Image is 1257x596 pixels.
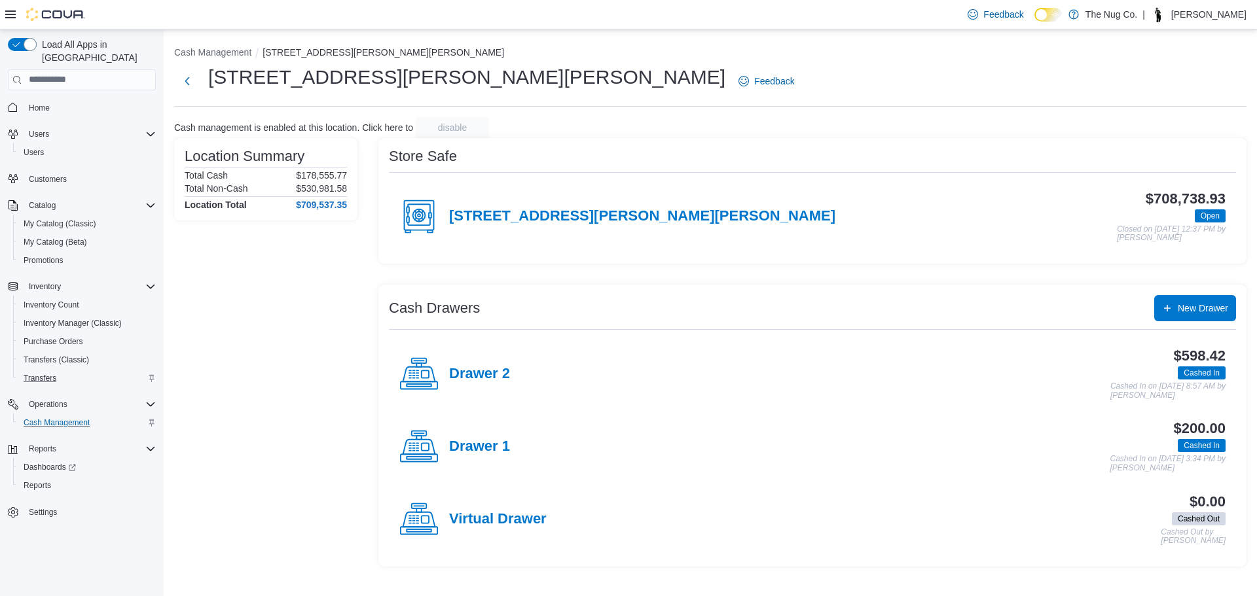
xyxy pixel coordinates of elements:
[18,253,156,268] span: Promotions
[24,373,56,383] span: Transfers
[18,415,95,430] a: Cash Management
[24,396,73,412] button: Operations
[983,8,1023,21] span: Feedback
[3,196,161,215] button: Catalog
[416,117,489,138] button: disable
[29,200,56,211] span: Catalog
[296,183,347,194] p: $530,981.58
[24,100,55,116] a: Home
[13,476,161,495] button: Reports
[29,399,67,410] span: Operations
[263,47,504,58] button: [STREET_ADDRESS][PERSON_NAME][PERSON_NAME]
[24,126,54,142] button: Users
[1174,348,1226,364] h3: $598.42
[1174,421,1226,436] h3: $200.00
[29,174,67,184] span: Customers
[18,145,156,160] span: Users
[1150,7,1166,22] div: Thomas Leeder
[24,504,62,520] a: Settings
[13,251,161,270] button: Promotions
[1190,494,1226,510] h3: $0.00
[1142,7,1145,22] p: |
[24,417,90,428] span: Cash Management
[18,216,156,232] span: My Catalog (Classic)
[1154,295,1236,321] button: New Drawer
[18,297,84,313] a: Inventory Count
[13,143,161,162] button: Users
[1110,382,1226,400] p: Cashed In on [DATE] 8:57 AM by [PERSON_NAME]
[18,234,156,250] span: My Catalog (Beta)
[185,170,228,181] h6: Total Cash
[18,234,92,250] a: My Catalog (Beta)
[13,233,161,251] button: My Catalog (Beta)
[1178,439,1226,452] span: Cashed In
[296,170,347,181] p: $178,555.77
[174,122,413,133] p: Cash management is enabled at this location. Click here to
[962,1,1029,27] a: Feedback
[185,149,304,164] h3: Location Summary
[18,315,127,331] a: Inventory Manager (Classic)
[1178,513,1220,525] span: Cashed Out
[13,458,161,476] a: Dashboards
[3,125,161,143] button: Users
[18,297,156,313] span: Inventory Count
[18,478,156,493] span: Reports
[24,441,62,457] button: Reports
[18,216,101,232] a: My Catalog (Classic)
[1117,225,1226,243] p: Closed on [DATE] 12:37 PM by [PERSON_NAME]
[24,198,156,213] span: Catalog
[389,300,480,316] h3: Cash Drawers
[24,99,156,116] span: Home
[1184,367,1220,379] span: Cashed In
[13,314,161,332] button: Inventory Manager (Classic)
[174,46,1247,61] nav: An example of EuiBreadcrumbs
[1085,7,1137,22] p: The Nug Co.
[18,315,156,331] span: Inventory Manager (Classic)
[29,444,56,454] span: Reports
[24,279,66,294] button: Inventory
[296,200,347,210] h4: $709,537.35
[1195,209,1226,222] span: Open
[1171,7,1247,22] p: [PERSON_NAME]
[24,480,51,491] span: Reports
[18,352,94,368] a: Transfers (Classic)
[733,68,799,94] a: Feedback
[449,366,510,383] h4: Drawer 2
[24,198,61,213] button: Catalog
[1178,302,1228,315] span: New Drawer
[208,64,725,90] h1: [STREET_ADDRESS][PERSON_NAME][PERSON_NAME]
[24,355,89,365] span: Transfers (Classic)
[1172,512,1226,525] span: Cashed Out
[13,296,161,314] button: Inventory Count
[174,47,251,58] button: Cash Management
[3,169,161,188] button: Customers
[3,277,161,296] button: Inventory
[185,200,247,210] h4: Location Total
[449,438,510,455] h4: Drawer 1
[18,352,156,368] span: Transfers (Classic)
[174,68,200,94] button: Next
[1146,191,1226,207] h3: $708,738.93
[389,149,457,164] h3: Store Safe
[3,395,161,413] button: Operations
[24,462,76,472] span: Dashboards
[449,511,547,528] h4: Virtual Drawer
[24,219,96,229] span: My Catalog (Classic)
[24,336,83,347] span: Purchase Orders
[24,441,156,457] span: Reports
[37,38,156,64] span: Load All Apps in [GEOGRAPHIC_DATA]
[1178,366,1226,379] span: Cashed In
[13,413,161,432] button: Cash Management
[18,334,156,349] span: Purchase Orders
[26,8,85,21] img: Cova
[18,415,156,430] span: Cash Management
[18,334,88,349] a: Purchase Orders
[438,121,467,134] span: disable
[13,332,161,351] button: Purchase Orders
[449,208,835,225] h4: [STREET_ADDRESS][PERSON_NAME][PERSON_NAME]
[18,370,156,386] span: Transfers
[24,171,156,187] span: Customers
[24,171,72,187] a: Customers
[18,145,49,160] a: Users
